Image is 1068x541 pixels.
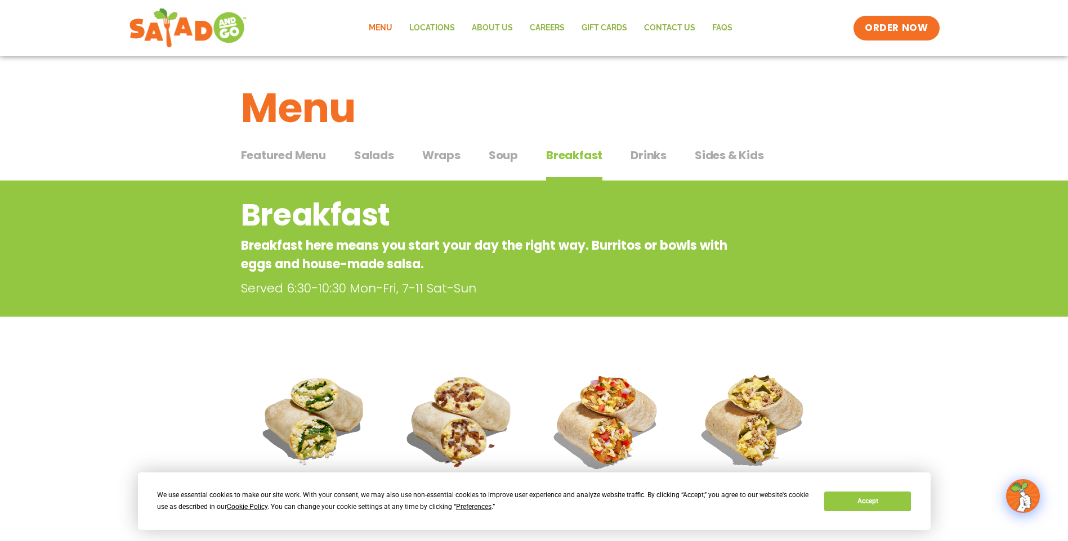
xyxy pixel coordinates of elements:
[489,147,518,164] span: Soup
[704,15,741,41] a: FAQs
[617,517,650,531] span: Details
[241,143,828,181] div: Tabbed content
[129,6,248,51] img: new-SAG-logo-768×292
[157,489,811,513] div: We use essential cookies to make our site work. With your consent, we may also use non-essential ...
[241,236,737,273] p: Breakfast here means you start your day the right way. Burritos or bowls with eggs and house-made...
[695,147,764,164] span: Sides & Kids
[396,355,526,485] img: Product photo for Traditional
[326,517,359,531] span: Details
[360,15,741,41] nav: Menu
[824,492,911,511] button: Accept
[463,15,521,41] a: About Us
[853,16,939,40] a: ORDER NOW
[546,147,602,164] span: Breakfast
[573,15,636,41] a: GIFT CARDS
[249,355,379,485] img: Product photo for Mediterranean Breakfast Burrito
[865,21,928,35] span: ORDER NOW
[1007,480,1039,512] img: wpChatIcon
[360,15,401,41] a: Menu
[636,15,704,41] a: Contact Us
[354,147,394,164] span: Salads
[401,15,463,41] a: Locations
[241,78,828,138] h1: Menu
[227,503,267,511] span: Cookie Policy
[543,355,673,485] img: Product photo for Fiesta
[138,472,931,530] div: Cookie Consent Prompt
[241,147,326,164] span: Featured Menu
[456,503,491,511] span: Preferences
[422,147,461,164] span: Wraps
[766,517,799,531] span: Details
[689,355,819,485] img: Product photo for Southwest
[631,147,667,164] span: Drinks
[241,279,742,297] p: Served 6:30-10:30 Mon-Fri, 7-11 Sat-Sun
[521,15,573,41] a: Careers
[241,192,737,238] h2: Breakfast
